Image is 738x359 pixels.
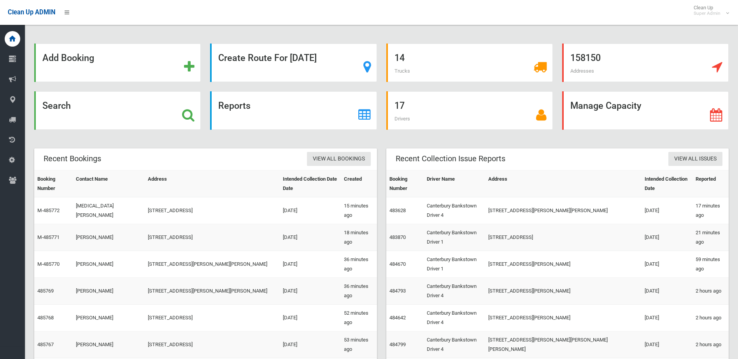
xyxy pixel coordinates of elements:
[145,278,280,305] td: [STREET_ADDRESS][PERSON_NAME][PERSON_NAME]
[389,315,406,321] a: 484642
[37,234,60,240] a: M-485771
[386,91,553,130] a: 17 Drivers
[145,331,280,358] td: [STREET_ADDRESS]
[389,234,406,240] a: 483870
[73,197,145,224] td: [MEDICAL_DATA][PERSON_NAME]
[485,331,642,358] td: [STREET_ADDRESS][PERSON_NAME][PERSON_NAME][PERSON_NAME]
[562,91,729,130] a: Manage Capacity
[642,224,692,251] td: [DATE]
[218,52,317,63] strong: Create Route For [DATE]
[424,171,485,197] th: Driver Name
[280,278,340,305] td: [DATE]
[694,10,720,16] small: Super Admin
[424,331,485,358] td: Canterbury Bankstown Driver 4
[424,197,485,224] td: Canterbury Bankstown Driver 4
[424,251,485,278] td: Canterbury Bankstown Driver 1
[692,251,729,278] td: 59 minutes ago
[42,100,71,111] strong: Search
[668,152,722,166] a: View All Issues
[394,68,410,74] span: Trucks
[485,171,642,197] th: Address
[307,152,371,166] a: View All Bookings
[389,342,406,347] a: 484799
[280,251,340,278] td: [DATE]
[210,44,377,82] a: Create Route For [DATE]
[692,171,729,197] th: Reported
[341,197,377,224] td: 15 minutes ago
[389,288,406,294] a: 484793
[34,44,201,82] a: Add Booking
[692,305,729,331] td: 2 hours ago
[570,52,601,63] strong: 158150
[73,251,145,278] td: [PERSON_NAME]
[218,100,251,111] strong: Reports
[341,305,377,331] td: 52 minutes ago
[485,224,642,251] td: [STREET_ADDRESS]
[37,207,60,213] a: M-485772
[34,91,201,130] a: Search
[73,305,145,331] td: [PERSON_NAME]
[145,197,280,224] td: [STREET_ADDRESS]
[642,331,692,358] td: [DATE]
[485,278,642,305] td: [STREET_ADDRESS][PERSON_NAME]
[341,278,377,305] td: 36 minutes ago
[570,100,641,111] strong: Manage Capacity
[145,224,280,251] td: [STREET_ADDRESS]
[424,305,485,331] td: Canterbury Bankstown Driver 4
[642,305,692,331] td: [DATE]
[42,52,94,63] strong: Add Booking
[424,278,485,305] td: Canterbury Bankstown Driver 4
[73,171,145,197] th: Contact Name
[280,331,340,358] td: [DATE]
[37,342,54,347] a: 485767
[692,197,729,224] td: 17 minutes ago
[642,197,692,224] td: [DATE]
[570,68,594,74] span: Addresses
[34,171,73,197] th: Booking Number
[394,100,405,111] strong: 17
[562,44,729,82] a: 158150 Addresses
[280,224,340,251] td: [DATE]
[642,171,692,197] th: Intended Collection Date
[394,116,410,122] span: Drivers
[145,251,280,278] td: [STREET_ADDRESS][PERSON_NAME][PERSON_NAME]
[386,44,553,82] a: 14 Trucks
[210,91,377,130] a: Reports
[280,305,340,331] td: [DATE]
[389,261,406,267] a: 484670
[37,261,60,267] a: M-485770
[692,331,729,358] td: 2 hours ago
[34,151,110,166] header: Recent Bookings
[424,224,485,251] td: Canterbury Bankstown Driver 1
[386,151,515,166] header: Recent Collection Issue Reports
[73,224,145,251] td: [PERSON_NAME]
[280,171,340,197] th: Intended Collection Date Date
[341,224,377,251] td: 18 minutes ago
[280,197,340,224] td: [DATE]
[642,251,692,278] td: [DATE]
[485,197,642,224] td: [STREET_ADDRESS][PERSON_NAME][PERSON_NAME]
[692,224,729,251] td: 21 minutes ago
[8,9,55,16] span: Clean Up ADMIN
[690,5,728,16] span: Clean Up
[73,278,145,305] td: [PERSON_NAME]
[692,278,729,305] td: 2 hours ago
[145,305,280,331] td: [STREET_ADDRESS]
[389,207,406,213] a: 483628
[37,315,54,321] a: 485768
[341,331,377,358] td: 53 minutes ago
[341,171,377,197] th: Created
[485,305,642,331] td: [STREET_ADDRESS][PERSON_NAME]
[485,251,642,278] td: [STREET_ADDRESS][PERSON_NAME]
[642,278,692,305] td: [DATE]
[386,171,424,197] th: Booking Number
[37,288,54,294] a: 485769
[394,52,405,63] strong: 14
[341,251,377,278] td: 36 minutes ago
[73,331,145,358] td: [PERSON_NAME]
[145,171,280,197] th: Address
